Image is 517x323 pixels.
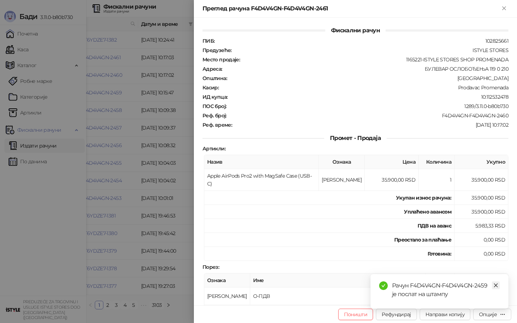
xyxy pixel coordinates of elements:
[338,309,373,320] button: Поништи
[202,38,214,44] strong: ПИБ :
[227,112,509,119] div: F4D4V4GN-F4D4V4GN-2460
[319,169,365,191] td: [PERSON_NAME]
[379,281,388,290] span: check-circle
[425,311,465,318] span: Направи копију
[202,66,222,72] strong: Адреса :
[365,155,419,169] th: Цена
[365,169,419,191] td: 35.900,00 RSD
[202,112,227,119] strong: Реф. број :
[376,309,417,320] button: Рефундирај
[204,155,319,169] th: Назив
[219,84,509,91] div: Prodavac Promenada
[227,103,509,109] div: 1289/3.11.0-b80b730
[241,56,509,63] div: 1165221-ISTYLE STORES SHOP PROMENADA
[204,169,319,191] td: Apple AirPods Pro2 with MagSafe Case (USB-C)
[455,247,508,261] td: 0,00 RSD
[202,103,226,109] strong: ПОС број :
[455,273,508,287] th: Порез
[492,281,500,289] a: Close
[250,287,426,305] td: О-ПДВ
[319,155,365,169] th: Ознака
[455,191,508,205] td: 35.900,00 RSD
[233,122,509,128] div: [DATE] 10:17:02
[455,155,508,169] th: Укупно
[404,209,451,215] strong: Уплаћено авансом
[394,237,451,243] strong: Преостало за плаћање
[419,169,455,191] td: 1
[202,94,227,100] strong: ИД купца :
[455,169,508,191] td: 35.900,00 RSD
[426,273,455,287] th: Стопа
[428,251,451,257] strong: Готовина :
[419,155,455,169] th: Количина
[420,309,470,320] button: Направи копију
[228,75,509,81] div: [GEOGRAPHIC_DATA]
[418,223,451,229] strong: ПДВ на аванс
[455,205,508,219] td: 35.900,00 RSD
[223,66,509,72] div: БУЛЕВАР ОСЛОБОЂЕЊА 119 0 210
[202,145,225,152] strong: Артикли :
[204,273,250,287] th: Ознака
[500,4,508,13] button: Close
[479,311,497,318] div: Опције
[325,27,386,34] span: Фискални рачун
[473,309,511,320] button: Опције
[202,4,500,13] div: Преглед рачуна F4D4V4GN-F4D4V4GN-2461
[232,47,509,53] div: ISTYLE STORES
[202,56,240,63] strong: Место продаје :
[250,273,426,287] th: Име
[396,195,451,201] strong: Укупан износ рачуна :
[455,219,508,233] td: 5.983,33 RSD
[202,264,219,270] strong: Порез :
[392,281,500,299] div: Рачун F4D4V4GN-F4D4V4GN-2459 је послат на штампу
[202,75,227,81] strong: Општина :
[455,233,508,247] td: 0,00 RSD
[202,47,232,53] strong: Предузеће :
[324,135,387,141] span: Промет - Продаја
[493,283,498,288] span: close
[202,84,219,91] strong: Касир :
[204,287,250,305] td: [PERSON_NAME]
[228,94,509,100] div: 10:112532478
[202,122,232,128] strong: Реф. време :
[215,38,509,44] div: 102825661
